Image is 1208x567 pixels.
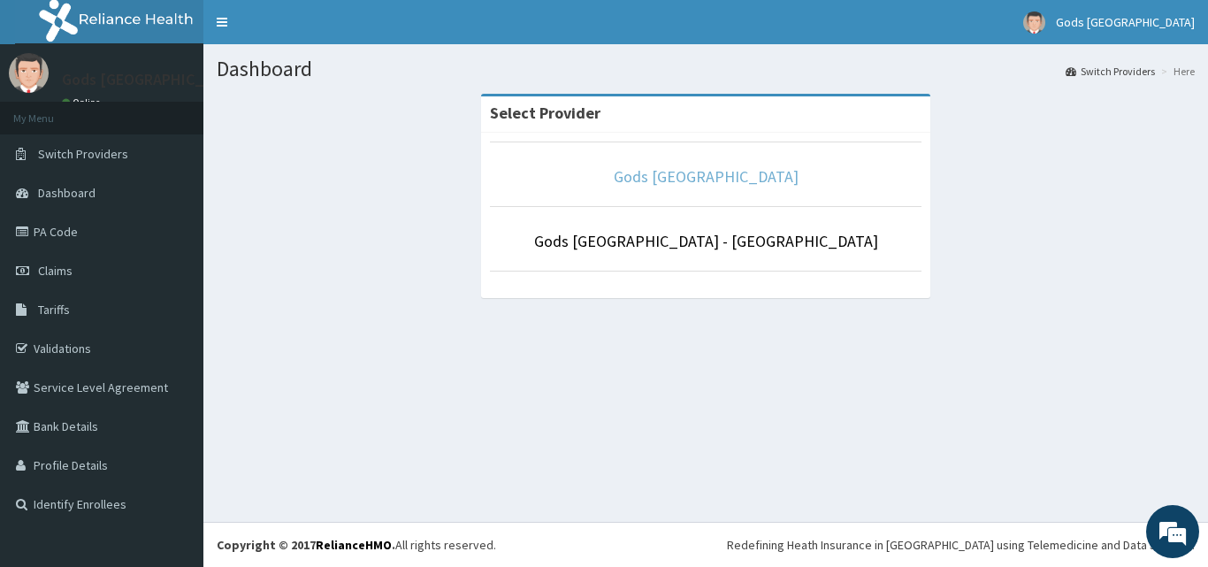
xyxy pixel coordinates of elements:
a: Gods [GEOGRAPHIC_DATA] [614,166,799,187]
span: Gods [GEOGRAPHIC_DATA] [1056,14,1195,30]
img: User Image [9,53,49,93]
footer: All rights reserved. [203,522,1208,567]
a: Online [62,96,104,109]
strong: Select Provider [490,103,600,123]
span: Switch Providers [38,146,128,162]
strong: Copyright © 2017 . [217,537,395,553]
span: Tariffs [38,302,70,318]
span: Claims [38,263,73,279]
h1: Dashboard [217,57,1195,80]
a: Gods [GEOGRAPHIC_DATA] - [GEOGRAPHIC_DATA] [534,231,878,251]
a: RelianceHMO [316,537,392,553]
div: Redefining Heath Insurance in [GEOGRAPHIC_DATA] using Telemedicine and Data Science! [727,536,1195,554]
img: User Image [1023,11,1045,34]
li: Here [1157,64,1195,79]
span: Dashboard [38,185,96,201]
a: Switch Providers [1066,64,1155,79]
p: Gods [GEOGRAPHIC_DATA] [62,72,246,88]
